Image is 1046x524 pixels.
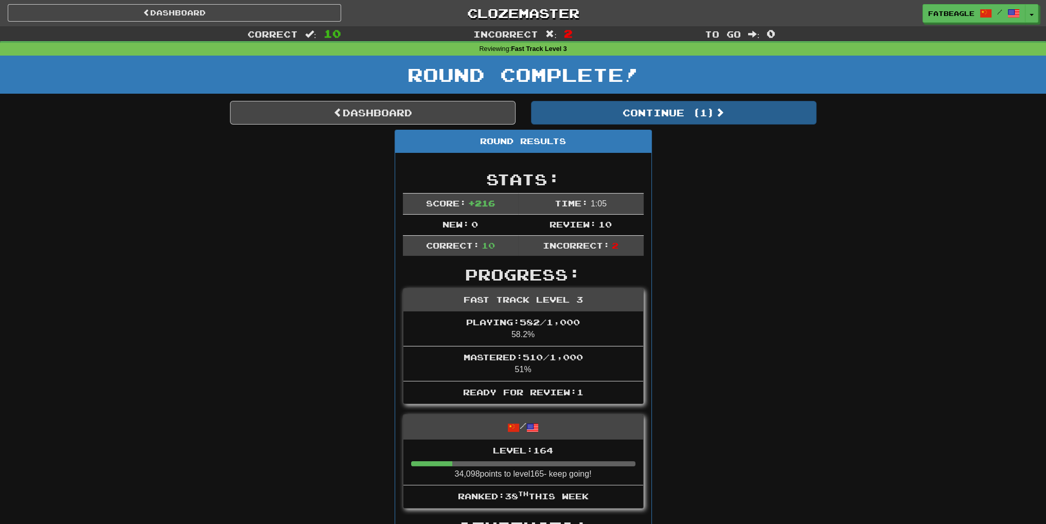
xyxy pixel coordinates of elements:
[4,64,1042,85] h1: Round Complete!
[748,30,759,39] span: :
[493,445,553,455] span: Level: 164
[549,219,596,229] span: Review:
[564,27,573,40] span: 2
[230,101,516,125] a: Dashboard
[8,4,341,22] a: Dashboard
[426,240,479,250] span: Correct:
[767,27,775,40] span: 0
[403,415,643,439] div: /
[997,8,1002,15] span: /
[403,311,643,346] li: 58.2%
[466,317,580,327] span: Playing: 582 / 1,000
[518,490,528,497] sup: th
[324,27,341,40] span: 10
[403,171,644,188] h2: Stats:
[923,4,1025,23] a: FatBeagle /
[543,240,610,250] span: Incorrect:
[591,199,607,208] span: 1 : 0 5
[305,30,316,39] span: :
[482,240,495,250] span: 10
[426,198,466,208] span: Score:
[403,266,644,283] h2: Progress:
[598,219,612,229] span: 10
[463,387,583,397] span: Ready for Review: 1
[468,198,495,208] span: + 216
[531,101,817,125] button: Continue (1)
[395,130,651,153] div: Round Results
[403,346,643,381] li: 51%
[403,289,643,311] div: Fast Track Level 3
[612,240,618,250] span: 2
[471,219,478,229] span: 0
[555,198,588,208] span: Time:
[511,45,567,53] strong: Fast Track Level 3
[247,29,298,39] span: Correct
[473,29,538,39] span: Incorrect
[357,4,690,22] a: Clozemaster
[705,29,741,39] span: To go
[442,219,469,229] span: New:
[464,352,583,362] span: Mastered: 510 / 1,000
[403,440,643,486] li: 34,098 points to level 165 - keep going!
[928,9,974,18] span: FatBeagle
[545,30,557,39] span: :
[458,491,589,501] span: Ranked: 38 this week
